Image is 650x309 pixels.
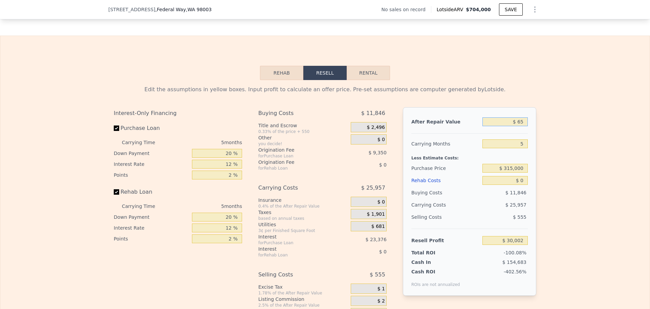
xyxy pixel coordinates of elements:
div: Purchase Price [411,162,480,174]
span: $704,000 [466,7,491,12]
div: Carrying Months [411,138,480,150]
div: for Purchase Loan [258,240,334,246]
div: Total ROI [411,249,454,256]
button: Show Options [528,3,542,16]
span: $ 0 [377,137,385,143]
div: Origination Fee [258,159,334,166]
div: 1.78% of the After Repair Value [258,290,348,296]
input: Purchase Loan [114,125,119,131]
div: Other [258,134,348,141]
label: Purchase Loan [114,122,189,134]
span: $ 681 [371,224,385,230]
input: Rehab Loan [114,189,119,195]
div: Listing Commission [258,296,348,303]
button: Rehab [260,66,303,80]
span: $ 0 [377,199,385,205]
div: Down Payment [114,212,189,223]
div: Carrying Costs [411,199,454,211]
div: Points [114,170,189,180]
div: Interest-Only Financing [114,107,242,119]
span: $ 9,350 [368,150,386,155]
div: 5 months [169,201,242,212]
span: $ 555 [513,214,526,220]
span: $ 1 [377,286,385,292]
div: Carrying Costs [258,182,334,194]
span: $ 23,376 [366,237,387,242]
div: Interest [258,246,334,252]
div: for Rehab Loan [258,166,334,171]
div: Title and Escrow [258,122,348,129]
span: -100.08% [504,250,526,255]
div: Points [114,233,189,244]
div: Rehab Costs [411,174,480,187]
span: $ 1,901 [367,211,385,217]
label: Rehab Loan [114,186,189,198]
span: $ 11,846 [361,107,385,119]
div: Carrying Time [122,137,166,148]
div: Interest Rate [114,223,189,233]
span: , WA 98003 [186,7,212,12]
div: Utilities [258,221,348,228]
div: for Purchase Loan [258,153,334,159]
span: $ 2 [377,298,385,304]
span: Lotside ARV [437,6,466,13]
span: $ 2,496 [367,124,385,131]
span: $ 154,683 [502,259,526,265]
div: you decide! [258,141,348,147]
span: $ 25,957 [361,182,385,194]
span: $ 11,846 [505,190,526,195]
div: for Rehab Loan [258,252,334,258]
div: 5 months [169,137,242,148]
div: Buying Costs [411,187,480,199]
div: Origination Fee [258,147,334,153]
div: ROIs are not annualized [411,275,460,287]
div: Carrying Time [122,201,166,212]
span: [STREET_ADDRESS] [108,6,155,13]
div: Less Estimate Costs: [411,150,528,162]
button: SAVE [499,3,523,16]
div: Selling Costs [411,211,480,223]
div: Taxes [258,209,348,216]
button: Resell [303,66,347,80]
span: $ 0 [379,162,387,168]
div: Buying Costs [258,107,334,119]
div: Edit the assumptions in yellow boxes. Input profit to calculate an offer price. Pre-set assumptio... [114,85,536,94]
div: 0.4% of the After Repair Value [258,204,348,209]
span: , Federal Way [155,6,212,13]
div: No sales on record [382,6,431,13]
div: Interest Rate [114,159,189,170]
span: $ 25,957 [505,202,526,208]
span: $ 555 [370,269,385,281]
div: Resell Profit [411,234,480,247]
div: Cash ROI [411,268,460,275]
div: 2.5% of the After Repair Value [258,303,348,308]
span: -402.56% [504,269,526,274]
div: Selling Costs [258,269,334,281]
div: 3¢ per Finished Square Foot [258,228,348,233]
div: Insurance [258,197,348,204]
span: $ 0 [379,249,387,254]
div: Excise Tax [258,284,348,290]
div: 0.33% of the price + 550 [258,129,348,134]
div: Down Payment [114,148,189,159]
div: Cash In [411,259,454,266]
button: Rental [347,66,390,80]
div: After Repair Value [411,116,480,128]
div: Interest [258,233,334,240]
div: based on annual taxes [258,216,348,221]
